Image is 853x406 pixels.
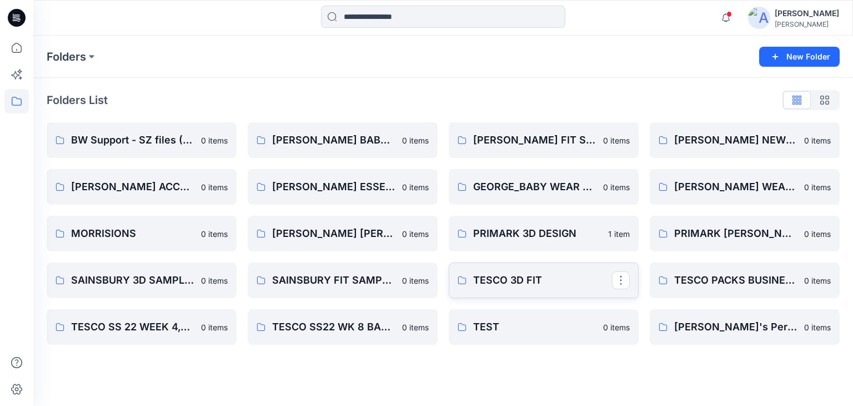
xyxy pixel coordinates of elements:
p: 1 item [608,228,630,240]
p: 0 items [201,181,228,193]
a: [PERSON_NAME] ACCESSORIES0 items [47,169,237,205]
p: [PERSON_NAME] ESSENTIAL [272,179,395,195]
a: SAINSBURY 3D SAMPLES0 items [47,263,237,298]
a: TESCO SS22 WK 8 BABY EVENT0 items [248,309,438,345]
img: avatar [748,7,770,29]
p: PRIMARK 3D DESIGN [473,226,601,241]
p: 0 items [603,135,630,146]
p: 0 items [201,321,228,333]
a: [PERSON_NAME] BABY WEAR GIRLS & UNISEX CONSTRCTION CHANGE0 items [248,122,438,158]
p: 0 items [201,275,228,286]
a: SAINSBURY FIT SAMPLES0 items [248,263,438,298]
p: 0 items [201,228,228,240]
p: TESCO SS 22 WEEK 4,6,9 [71,319,194,335]
p: 0 items [603,181,630,193]
p: [PERSON_NAME] WEAR GIRLS & UNISEX [674,179,797,195]
a: BW Support - SZ files (A6)0 items [47,122,237,158]
a: PRIMARK [PERSON_NAME]0 items [650,216,840,251]
a: GEORGE_BABY WEAR BOYS0 items [449,169,639,205]
button: New Folder [759,47,840,67]
p: 0 items [402,181,429,193]
p: TESCO SS22 WK 8 BABY EVENT [272,319,395,335]
p: [PERSON_NAME]'s Personal Zone [674,319,797,335]
a: MORRISIONS0 items [47,216,237,251]
a: [PERSON_NAME] NEW PRODUCTS0 items [650,122,840,158]
div: [PERSON_NAME] [775,20,839,28]
p: MORRISIONS [71,226,194,241]
p: 0 items [804,228,831,240]
p: BW Support - SZ files (A6) [71,132,194,148]
a: [PERSON_NAME]'s Personal Zone0 items [650,309,840,345]
p: 0 items [402,321,429,333]
p: [PERSON_NAME] FIT SAMPLES [473,132,596,148]
a: Folders [47,49,86,65]
p: [PERSON_NAME] ACCESSORIES [71,179,194,195]
p: 0 items [804,321,831,333]
p: 0 items [804,181,831,193]
a: [PERSON_NAME] [PERSON_NAME] NEW PRODUCTS0 items [248,216,438,251]
a: TESCO 3D FIT [449,263,639,298]
p: [PERSON_NAME] BABY WEAR GIRLS & UNISEX CONSTRCTION CHANGE [272,132,395,148]
p: Folders List [47,92,108,108]
p: TEST [473,319,596,335]
p: 0 items [402,228,429,240]
p: SAINSBURY FIT SAMPLES [272,273,395,288]
p: TESCO 3D FIT [473,273,612,288]
a: PRIMARK 3D DESIGN1 item [449,216,639,251]
p: SAINSBURY 3D SAMPLES [71,273,194,288]
a: [PERSON_NAME] ESSENTIAL0 items [248,169,438,205]
a: [PERSON_NAME] WEAR GIRLS & UNISEX0 items [650,169,840,205]
p: TESCO PACKS BUSINESS [674,273,797,288]
a: TESCO PACKS BUSINESS0 items [650,263,840,298]
p: GEORGE_BABY WEAR BOYS [473,179,596,195]
p: PRIMARK [PERSON_NAME] [674,226,797,241]
p: 0 items [402,135,429,146]
div: [PERSON_NAME] [775,7,839,20]
p: 0 items [804,275,831,286]
a: [PERSON_NAME] FIT SAMPLES0 items [449,122,639,158]
p: 0 items [804,135,831,146]
p: 0 items [402,275,429,286]
p: [PERSON_NAME] NEW PRODUCTS [674,132,797,148]
p: 0 items [201,135,228,146]
p: 0 items [603,321,630,333]
a: TESCO SS 22 WEEK 4,6,90 items [47,309,237,345]
p: [PERSON_NAME] [PERSON_NAME] NEW PRODUCTS [272,226,395,241]
a: TEST0 items [449,309,639,345]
